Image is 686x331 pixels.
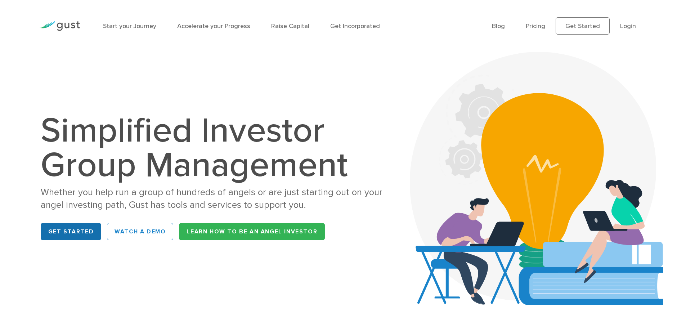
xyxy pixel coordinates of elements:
a: WATCH A DEMO [107,223,173,240]
a: Pricing [526,22,545,30]
a: Accelerate your Progress [177,22,250,30]
a: Blog [492,22,505,30]
a: Start your Journey [103,22,156,30]
a: Get Incorporated [330,22,380,30]
a: Login [620,22,636,30]
a: Learn How to be an Angel Investor [179,223,325,240]
a: Get Started [41,223,102,240]
div: Whether you help run a group of hundreds of angels or are just starting out on your angel investi... [41,186,389,211]
h1: Simplified Investor Group Management [41,113,389,183]
img: Gust Logo [40,21,80,31]
a: Raise Capital [271,22,309,30]
a: Get Started [556,17,610,35]
img: Aca 2023 Hero Bg [410,52,663,305]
